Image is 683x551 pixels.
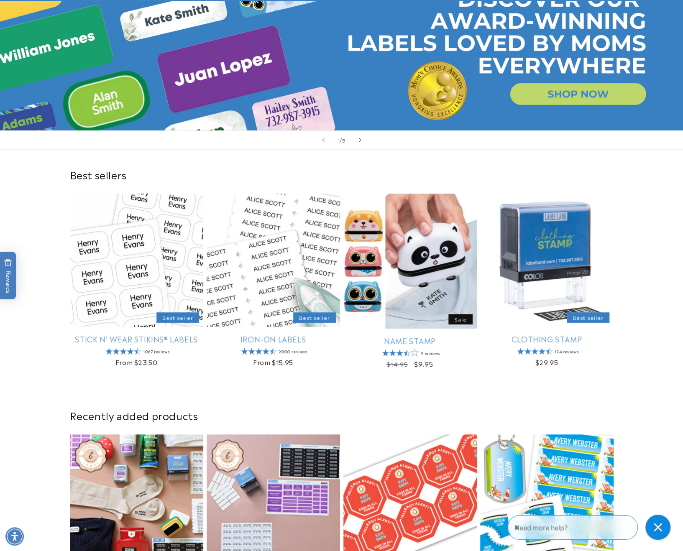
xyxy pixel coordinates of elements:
[507,512,675,543] iframe: Gorgias Floating Chat
[70,409,614,422] h2: Recently added products
[337,136,340,144] span: 1
[351,131,369,149] button: Next slide
[70,334,203,344] a: Stick N' Wear Stikins® Labels
[70,194,614,375] ul: Slider
[343,336,477,345] a: Name Stamp
[314,131,333,149] button: Previous slide
[342,136,346,144] span: 5
[207,334,340,344] a: Iron-On Labels
[4,259,12,293] span: Rewards
[5,527,24,546] div: Accessibility Menu
[70,168,614,181] h2: Best sellers
[340,136,342,144] span: /
[480,334,614,344] a: Clothing Stamp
